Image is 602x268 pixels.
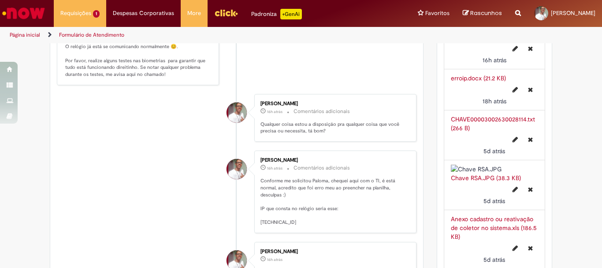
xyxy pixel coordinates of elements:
[59,31,124,38] a: Formulário de Atendimento
[267,257,282,262] span: 16h atrás
[93,10,100,18] span: 1
[483,147,505,155] time: 25/09/2025 12:09:19
[507,42,523,56] button: Editar nome de arquivo WhatsApp Image 2025-09-29 at 16.17.48.jpeg
[470,9,502,17] span: Rascunhos
[483,197,505,205] span: 5d atrás
[267,109,282,114] time: 29/09/2025 16:35:58
[267,257,282,262] time: 29/09/2025 16:30:16
[507,132,523,147] button: Editar nome de arquivo CHAVE00003002630028114.txt
[294,164,350,172] small: Comentários adicionais
[523,42,538,56] button: Excluir WhatsApp Image 2025-09-29 at 16.17.48.jpeg
[523,241,538,255] button: Excluir Anexo cadastro ou reativação de coletor no sistema.xls
[483,256,505,264] span: 5d atrás
[451,174,521,182] a: Chave RSA.JPG (38.3 KB)
[7,27,395,43] ul: Trilhas de página
[260,101,407,106] div: [PERSON_NAME]
[227,102,247,123] div: Leonardo Jesus Costa Oliveira
[451,74,506,82] a: erroip.docx (21.2 KB)
[267,166,282,171] time: 29/09/2025 16:34:22
[10,31,40,38] a: Página inicial
[507,83,523,97] button: Editar nome de arquivo erroip.docx
[523,132,538,147] button: Excluir CHAVE00003002630028114.txt
[280,9,302,19] p: +GenAi
[260,177,407,226] p: Conforme me solicitou Paloma, chequei aqui com o TI, é está normal, acredito que foi erro meu ao ...
[187,9,201,18] span: More
[483,56,506,64] time: 29/09/2025 16:30:15
[451,165,539,174] img: Chave RSA.JPG
[483,97,506,105] time: 29/09/2025 15:12:38
[483,197,505,205] time: 25/09/2025 10:29:00
[463,9,502,18] a: Rascunhos
[425,9,450,18] span: Favoritos
[227,159,247,179] div: Leonardo Jesus Costa Oliveira
[451,215,537,241] a: Anexo cadastro ou reativação de coletor no sistema.xls (186.5 KB)
[260,121,407,135] p: Qualquer coisa estou a disposição pra qualquer coisa que você precisa ou necessita, tá bom?
[113,9,174,18] span: Despesas Corporativas
[483,97,506,105] span: 18h atrás
[260,249,407,254] div: [PERSON_NAME]
[267,109,282,114] span: 16h atrás
[65,30,212,78] p: [PERSON_NAME], tudo bem? O relógio já está se comunicando normalmente 😊. Por favor, realize algun...
[507,241,523,255] button: Editar nome de arquivo Anexo cadastro ou reativação de coletor no sistema.xls
[483,256,505,264] time: 25/09/2025 09:42:49
[260,158,407,163] div: [PERSON_NAME]
[507,182,523,196] button: Editar nome de arquivo Chave RSA.JPG
[551,9,595,17] span: [PERSON_NAME]
[523,182,538,196] button: Excluir Chave RSA.JPG
[1,4,46,22] img: ServiceNow
[483,56,506,64] span: 16h atrás
[267,166,282,171] span: 16h atrás
[251,9,302,19] div: Padroniza
[294,108,350,115] small: Comentários adicionais
[451,115,535,132] a: CHAVE00003002630028114.txt (266 B)
[60,9,91,18] span: Requisições
[214,6,238,19] img: click_logo_yellow_360x200.png
[523,83,538,97] button: Excluir erroip.docx
[483,147,505,155] span: 5d atrás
